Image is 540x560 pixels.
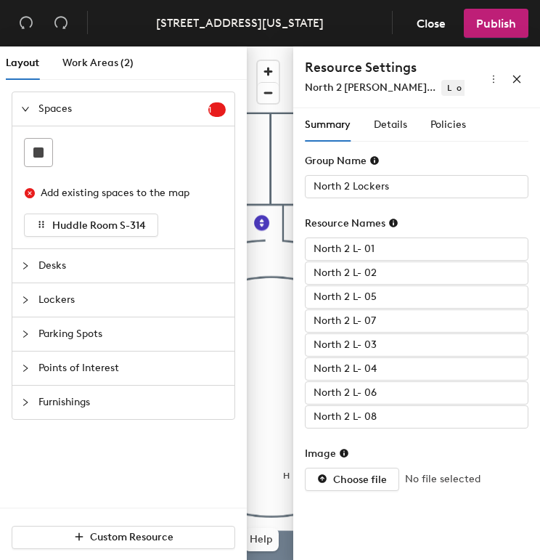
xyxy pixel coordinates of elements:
input: Unknown Lockers [305,238,528,261]
input: Unknown Lockers [305,175,528,198]
span: collapsed [21,398,30,407]
span: Parking Spots [38,317,226,351]
span: collapsed [21,296,30,304]
input: Unknown Lockers [305,405,528,429]
span: Choose file [333,474,387,486]
button: Undo (⌘ + Z) [12,9,41,38]
div: Group Name [305,155,380,167]
button: Custom Resource [12,526,235,549]
span: Huddle Room S-314 [52,219,146,232]
span: Layout [6,57,39,69]
span: close-circle [25,188,35,198]
div: Resource Names [305,217,398,230]
sup: 1 [208,102,226,117]
span: Furnishings [38,386,226,419]
button: Redo (⌘ + ⇧ + Z) [46,9,75,38]
button: Huddle Room S-314 [24,214,158,237]
button: Help [244,528,279,551]
div: [STREET_ADDRESS][US_STATE] [156,14,324,32]
span: Publish [476,17,516,31]
input: Unknown Lockers [305,309,528,333]
span: expanded [21,105,30,113]
div: Add existing spaces to the map [41,185,213,201]
input: Unknown Lockers [305,261,528,285]
h4: Resource Settings [305,58,465,77]
span: 1 [208,105,226,115]
button: Choose file [305,468,399,491]
span: Summary [305,118,351,131]
input: Unknown Lockers [305,285,528,309]
button: Publish [464,9,528,38]
span: Details [374,118,407,131]
span: close [512,74,522,84]
input: Unknown Lockers [305,333,528,357]
span: Lockers [38,283,226,317]
span: Policies [430,118,466,131]
div: Image [305,447,349,460]
span: collapsed [21,364,30,373]
span: No file selected [405,471,480,487]
span: Close [417,17,446,31]
span: Work Areas (2) [62,57,134,69]
span: undo [19,15,33,30]
button: Close [404,9,458,38]
span: more [488,74,499,84]
span: collapsed [21,261,30,270]
span: North 2 [PERSON_NAME]... [305,81,435,94]
input: Unknown Lockers [305,381,528,405]
span: Points of Interest [38,352,226,385]
input: Unknown Lockers [305,357,528,381]
span: Spaces [38,92,208,126]
span: collapsed [21,330,30,338]
span: Custom Resource [90,531,173,543]
span: Desks [38,249,226,283]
